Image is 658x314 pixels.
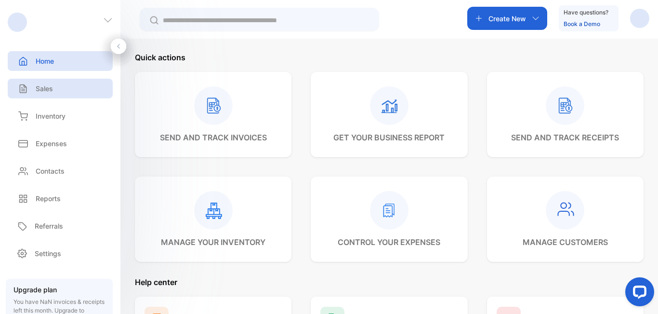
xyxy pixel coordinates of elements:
p: Expenses [36,138,67,149]
p: Reports [36,193,61,204]
p: Upgrade plan [13,285,105,295]
iframe: LiveChat chat widget [618,273,658,314]
p: Home [36,56,54,66]
p: control your expenses [338,236,440,248]
p: Referrals [35,221,63,231]
p: Settings [35,248,61,259]
p: Have questions? [564,8,608,17]
p: send and track receipts [511,132,619,143]
p: Quick actions [135,52,644,63]
p: Help center [135,276,644,288]
p: Inventory [36,111,66,121]
p: get your business report [333,132,445,143]
p: manage your inventory [161,236,265,248]
button: Create New [467,7,547,30]
p: send and track invoices [160,132,267,143]
p: manage customers [523,236,608,248]
a: Book a Demo [564,20,600,27]
p: Contacts [36,166,65,176]
p: Sales [36,83,53,94]
p: Create New [488,14,526,24]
